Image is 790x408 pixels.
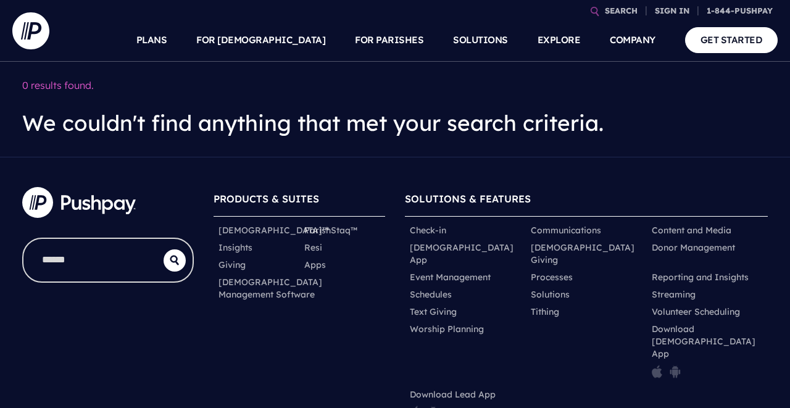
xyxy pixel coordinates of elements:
[670,365,681,378] img: pp_icon_gplay.png
[304,259,326,271] a: Apps
[652,306,740,318] a: Volunteer Scheduling
[652,271,749,283] a: Reporting and Insights
[218,276,322,301] a: [DEMOGRAPHIC_DATA] Management Software
[531,224,601,236] a: Communications
[355,19,423,62] a: FOR PARISHES
[218,224,329,236] a: [DEMOGRAPHIC_DATA]™
[610,19,655,62] a: COMPANY
[410,224,446,236] a: Check-in
[647,320,768,386] li: Download [DEMOGRAPHIC_DATA] App
[218,259,246,271] a: Giving
[531,288,570,301] a: Solutions
[214,187,385,216] h6: PRODUCTS & SUITES
[22,72,768,99] p: 0 results found.
[22,99,768,148] h3: We couldn't find anything that met your search criteria.
[685,27,778,52] a: GET STARTED
[304,241,322,254] a: Resi
[538,19,581,62] a: EXPLORE
[652,288,696,301] a: Streaming
[410,306,457,318] a: Text Giving
[652,241,735,254] a: Donor Management
[410,241,521,266] a: [DEMOGRAPHIC_DATA] App
[136,19,167,62] a: PLANS
[410,271,491,283] a: Event Management
[218,241,252,254] a: Insights
[196,19,325,62] a: FOR [DEMOGRAPHIC_DATA]
[410,323,484,335] a: Worship Planning
[531,241,642,266] a: [DEMOGRAPHIC_DATA] Giving
[531,306,559,318] a: Tithing
[304,224,357,236] a: ParishStaq™
[652,365,662,378] img: pp_icon_appstore.png
[405,187,768,216] h6: SOLUTIONS & FEATURES
[453,19,508,62] a: SOLUTIONS
[652,224,731,236] a: Content and Media
[410,288,452,301] a: Schedules
[531,271,573,283] a: Processes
